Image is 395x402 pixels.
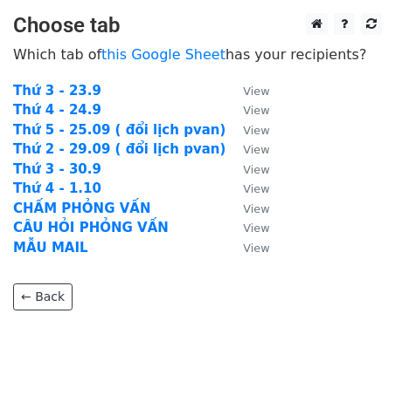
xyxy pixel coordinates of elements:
a: View [225,102,269,118]
a: MẪU MAIL [13,240,88,256]
a: CÂU HỎI PHỎNG VẤN [13,220,169,235]
a: CHẤM PHỎNG VẤN [13,201,150,216]
small: View [243,143,269,156]
a: View [225,201,269,216]
a: Thứ 4 - 24.9 [13,102,101,118]
small: View [243,242,269,255]
a: Thứ 3 - 23.9 [13,83,101,99]
a: View [225,161,269,177]
a: Thứ 2 - 29.09 ( đổi lịch pvan) [13,141,225,157]
a: Thứ 4 - 1.10 [13,181,101,196]
a: this Google Sheet [101,46,225,63]
small: View [243,202,269,215]
h3: Choose tab [13,13,382,38]
small: View [243,85,269,98]
small: View [243,221,269,235]
small: View [243,124,269,137]
a: View [225,220,269,235]
a: Thứ 3 - 30.9 [13,161,101,177]
a: Thứ 5 - 25.09 ( đổi lịch pvan) [13,122,225,138]
a: View [225,141,269,157]
a: View [225,83,269,99]
a: ← Back [13,283,73,310]
small: View [243,182,269,195]
p: Which tab of has your recipients? [13,45,382,64]
small: View [243,104,269,117]
a: View [225,240,269,256]
a: View [225,181,269,196]
small: View [243,163,269,176]
a: View [225,122,269,138]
